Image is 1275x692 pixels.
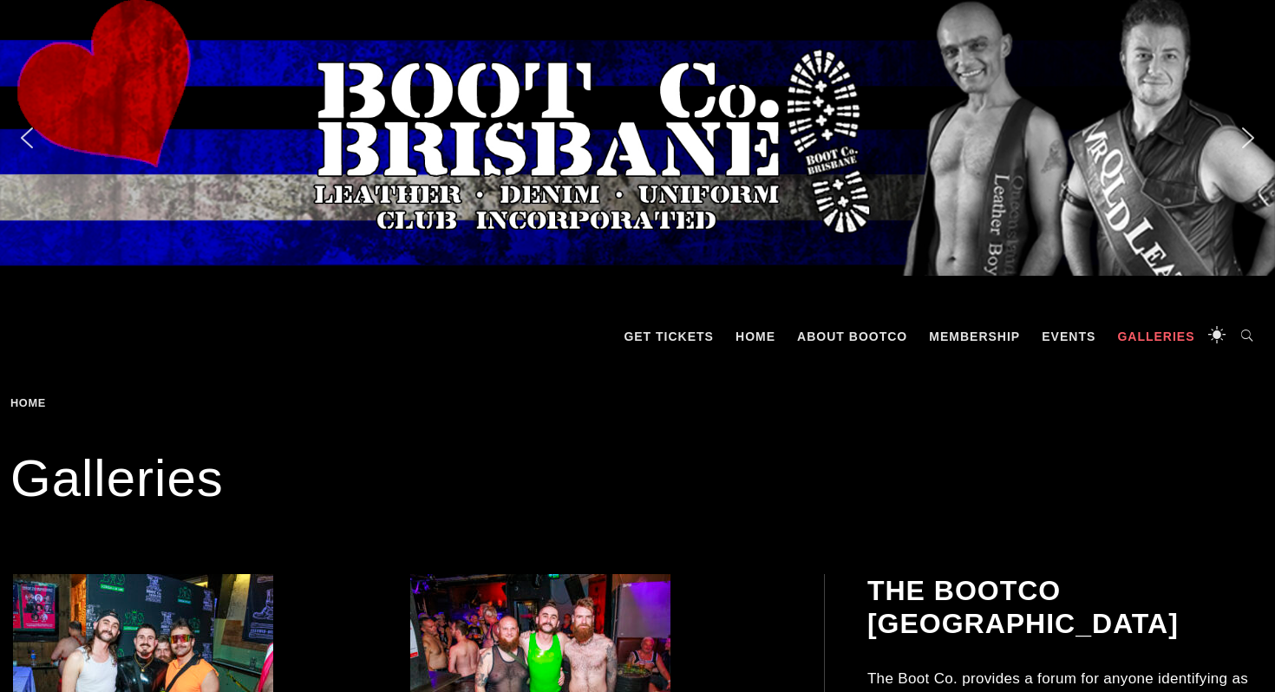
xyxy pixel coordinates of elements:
[788,310,916,362] a: About BootCo
[615,310,722,362] a: GET TICKETS
[727,310,784,362] a: Home
[1234,124,1262,152] img: next arrow
[10,396,52,409] a: Home
[13,124,41,152] img: previous arrow
[920,310,1029,362] a: Membership
[1033,310,1104,362] a: Events
[867,574,1262,641] h2: The BootCo [GEOGRAPHIC_DATA]
[10,444,1265,513] h1: Galleries
[1108,310,1203,362] a: Galleries
[10,397,146,409] div: Breadcrumbs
